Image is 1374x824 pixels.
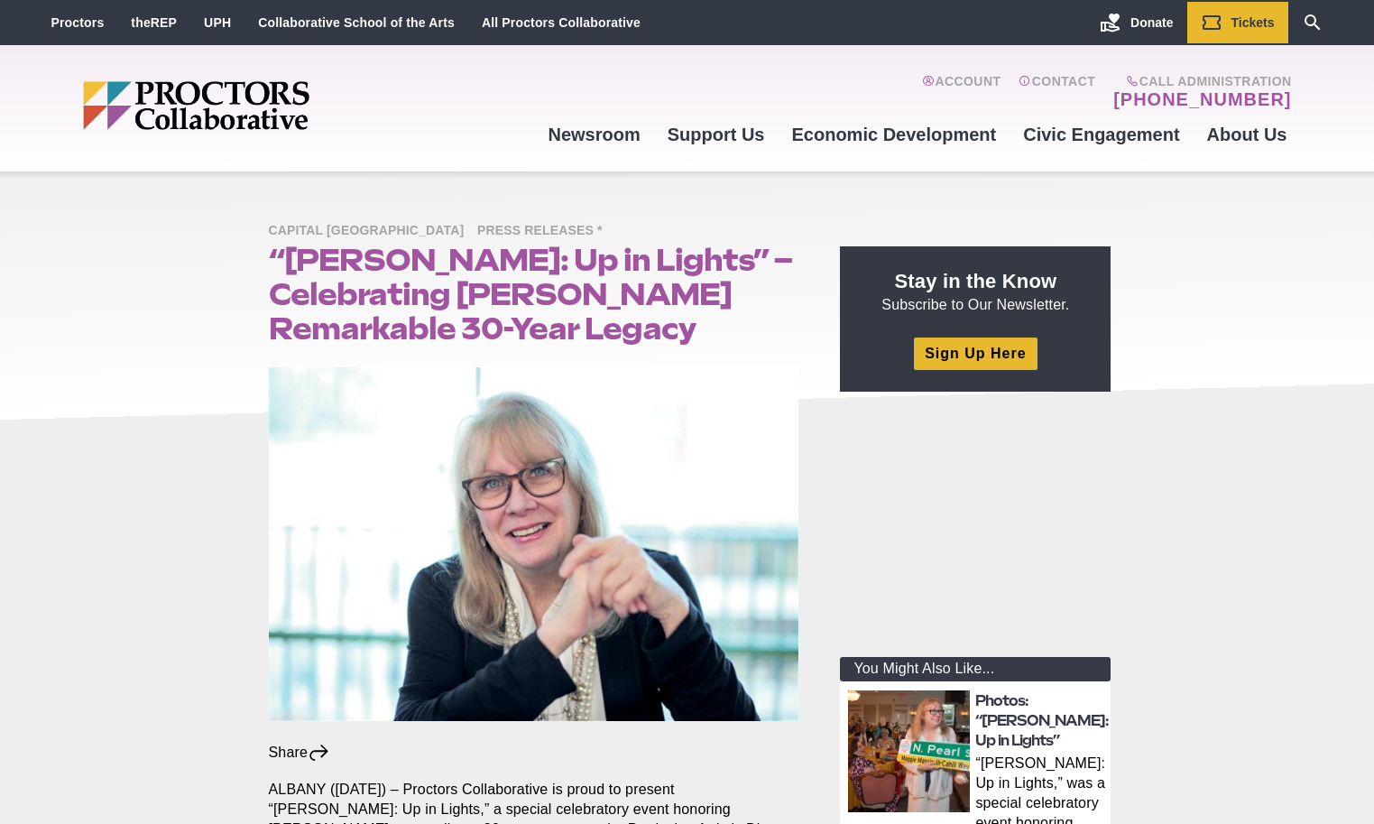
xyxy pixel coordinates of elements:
[269,220,474,243] span: Capital [GEOGRAPHIC_DATA]
[269,243,799,346] h1: “[PERSON_NAME]: Up in Lights” – Celebrating [PERSON_NAME] Remarkable 30-Year Legacy
[654,110,779,159] a: Support Us
[477,222,612,237] a: Press Releases *
[1288,2,1337,43] a: Search
[534,110,653,159] a: Newsroom
[1113,88,1291,110] a: [PHONE_NUMBER]
[269,222,474,237] a: Capital [GEOGRAPHIC_DATA]
[1231,15,1275,30] span: Tickets
[477,220,612,243] span: Press Releases *
[895,270,1057,292] strong: Stay in the Know
[779,110,1010,159] a: Economic Development
[862,268,1089,315] p: Subscribe to Our Newsletter.
[51,15,105,30] a: Proctors
[258,15,455,30] a: Collaborative School of the Arts
[1019,74,1095,110] a: Contact
[1010,110,1193,159] a: Civic Engagement
[840,657,1111,681] div: You Might Also Like...
[269,743,331,763] div: Share
[1108,74,1291,88] span: Call Administration
[914,338,1037,369] a: Sign Up Here
[922,74,1001,110] a: Account
[83,81,448,130] img: Proctors logo
[482,15,641,30] a: All Proctors Collaborative
[975,692,1109,750] a: Photos: “[PERSON_NAME]: Up in Lights”
[840,413,1111,639] iframe: Advertisement
[1086,2,1186,43] a: Donate
[1194,110,1301,159] a: About Us
[204,15,231,30] a: UPH
[131,15,177,30] a: theREP
[1187,2,1288,43] a: Tickets
[1130,15,1173,30] span: Donate
[848,690,970,812] img: thumbnail: Photos: “Maggie: Up in Lights”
